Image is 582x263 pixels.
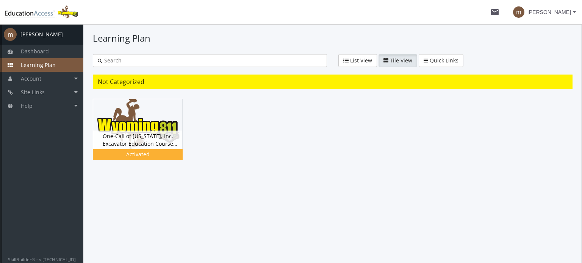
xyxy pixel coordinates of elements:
[4,28,17,41] span: m
[93,32,573,45] h1: Learning Plan
[21,89,45,96] span: Site Links
[390,57,412,64] span: Tile View
[98,78,144,86] span: Not Categorized
[21,48,49,55] span: Dashboard
[513,6,524,18] span: m
[21,102,33,109] span: Help
[93,131,182,149] div: One-Call of [US_STATE], Inc. Excavator Education Course Version 5.0
[527,5,571,19] span: [PERSON_NAME]
[21,61,56,68] span: Learning Plan
[20,31,63,38] div: [PERSON_NAME]
[94,151,181,158] div: Activated
[102,57,322,64] input: Search
[430,57,458,64] span: Quick Links
[8,256,76,262] small: SkillBuilder® - v.[TECHNICAL_ID]
[350,57,372,64] span: List View
[21,75,41,82] span: Account
[490,8,499,17] mat-icon: mail
[93,99,194,171] div: One-Call of [US_STATE], Inc. Excavator Education Course Version 5.0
